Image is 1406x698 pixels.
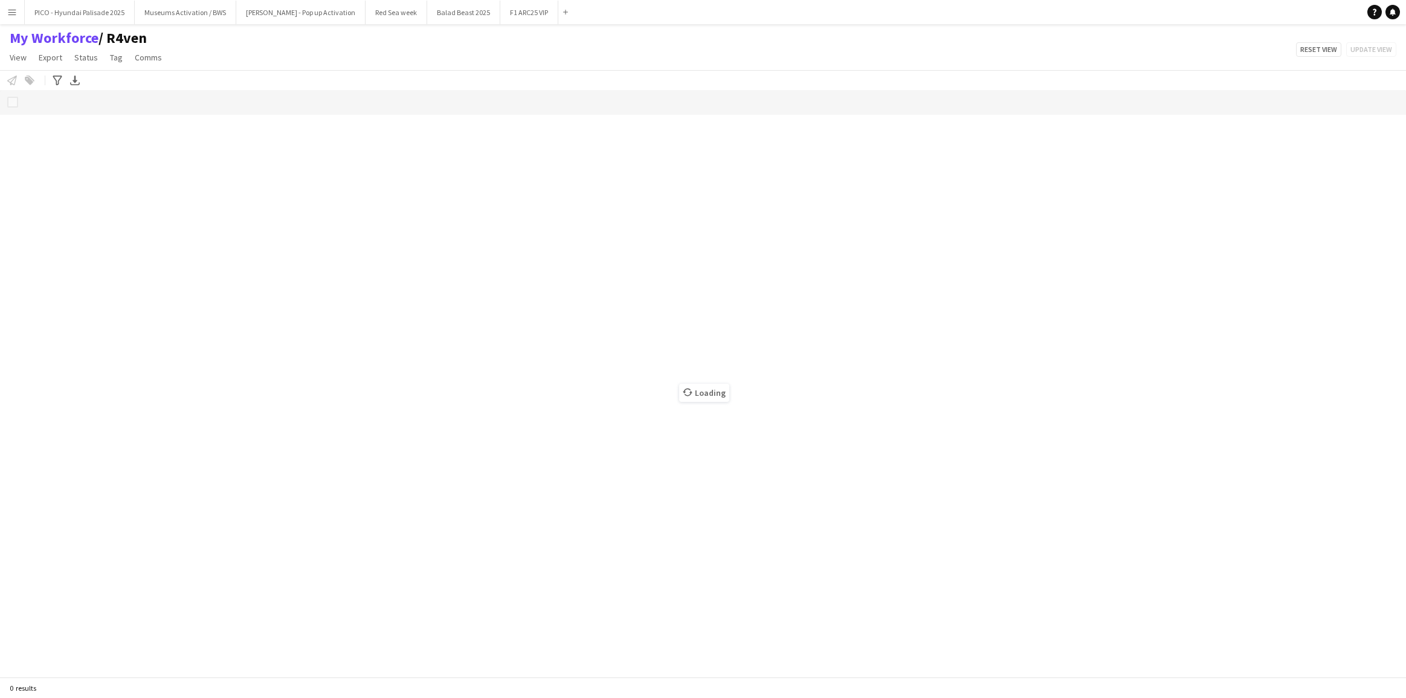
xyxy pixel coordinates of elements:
span: Comms [135,52,162,63]
button: Museums Activation / BWS [135,1,236,24]
span: R4ven [98,29,147,47]
a: Comms [130,50,167,65]
button: F1 ARC25 VIP [500,1,558,24]
button: PICO - Hyundai Palisade 2025 [25,1,135,24]
span: Status [74,52,98,63]
app-action-btn: Advanced filters [50,73,65,88]
span: Loading [679,384,729,402]
app-action-btn: Export XLSX [68,73,82,88]
a: Tag [105,50,127,65]
button: Balad Beast 2025 [427,1,500,24]
a: Export [34,50,67,65]
button: Reset view [1296,42,1341,57]
button: [PERSON_NAME] - Pop up Activation [236,1,366,24]
span: Tag [110,52,123,63]
span: View [10,52,27,63]
a: My Workforce [10,29,98,47]
a: Status [69,50,103,65]
button: Red Sea week [366,1,427,24]
a: View [5,50,31,65]
span: Export [39,52,62,63]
